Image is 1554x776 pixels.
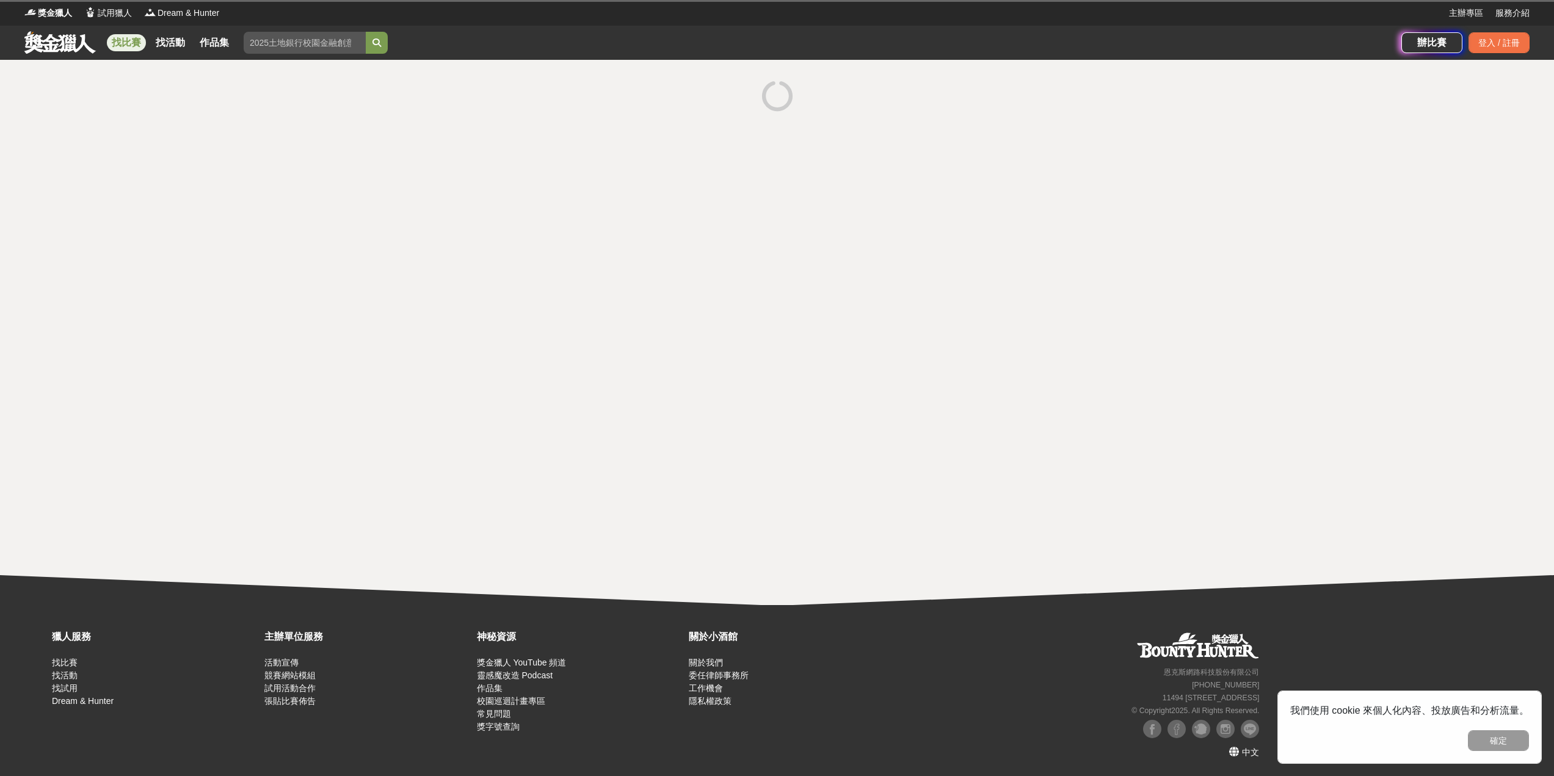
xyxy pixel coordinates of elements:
[477,722,520,731] a: 獎字號查詢
[38,7,72,20] span: 獎金獵人
[1192,720,1210,738] img: Plurk
[98,7,132,20] span: 試用獵人
[264,670,316,680] a: 競賽網站模組
[144,6,156,18] img: Logo
[195,34,234,51] a: 作品集
[1401,32,1462,53] a: 辦比賽
[264,658,299,667] a: 活動宣傳
[477,670,553,680] a: 靈感魔改造 Podcast
[1495,7,1530,20] a: 服務介紹
[1241,720,1259,738] img: LINE
[1143,720,1161,738] img: Facebook
[1449,7,1483,20] a: 主辦專區
[1468,730,1529,751] button: 確定
[107,34,146,51] a: 找比賽
[244,32,366,54] input: 2025土地銀行校園金融創意挑戰賽：從你出發 開啟智慧金融新頁
[477,696,545,706] a: 校園巡迴計畫專區
[1167,720,1186,738] img: Facebook
[52,696,114,706] a: Dream & Hunter
[1164,668,1259,676] small: 恩克斯網路科技股份有限公司
[52,629,258,644] div: 獵人服務
[52,683,78,693] a: 找試用
[52,670,78,680] a: 找活動
[477,629,683,644] div: 神秘資源
[689,696,732,706] a: 隱私權政策
[52,658,78,667] a: 找比賽
[1469,32,1530,53] div: 登入 / 註冊
[1290,705,1529,716] span: 我們使用 cookie 來個人化內容、投放廣告和分析流量。
[24,6,37,18] img: Logo
[1163,694,1260,702] small: 11494 [STREET_ADDRESS]
[689,629,895,644] div: 關於小酒館
[689,670,749,680] a: 委任律師事務所
[84,6,96,18] img: Logo
[1192,681,1259,689] small: [PHONE_NUMBER]
[477,709,511,719] a: 常見問題
[24,7,72,20] a: Logo獎金獵人
[477,658,567,667] a: 獎金獵人 YouTube 頻道
[84,7,132,20] a: Logo試用獵人
[264,696,316,706] a: 張貼比賽佈告
[144,7,219,20] a: LogoDream & Hunter
[1242,747,1259,757] span: 中文
[158,7,219,20] span: Dream & Hunter
[689,683,723,693] a: 工作機會
[151,34,190,51] a: 找活動
[264,683,316,693] a: 試用活動合作
[1216,720,1235,738] img: Instagram
[1131,706,1259,715] small: © Copyright 2025 . All Rights Reserved.
[689,658,723,667] a: 關於我們
[477,683,503,693] a: 作品集
[264,629,471,644] div: 主辦單位服務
